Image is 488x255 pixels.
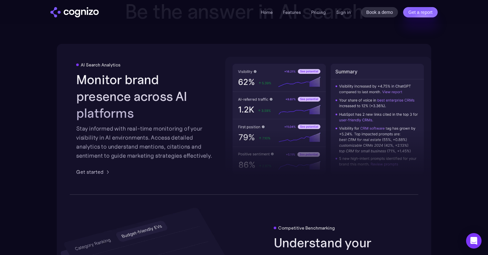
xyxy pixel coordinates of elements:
[76,168,104,176] div: Get started
[76,168,111,176] a: Get started
[50,7,99,17] a: home
[76,71,214,122] h2: Monitor brand presence across AI platforms
[278,225,335,230] div: Competitive Benchmarking
[76,124,214,160] div: Stay informed with real-time monitoring of your visibility in AI environments. Access detailed an...
[311,9,326,15] a: Pricing
[466,233,482,249] div: Open Intercom Messenger
[81,62,120,67] div: AI Search Analytics
[336,8,351,16] a: Sign in
[225,57,431,181] img: AI visibility metrics performance insights
[261,9,273,15] a: Home
[50,7,99,17] img: cognizo logo
[361,7,398,17] a: Book a demo
[283,9,301,15] a: Features
[403,7,438,17] a: Get a report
